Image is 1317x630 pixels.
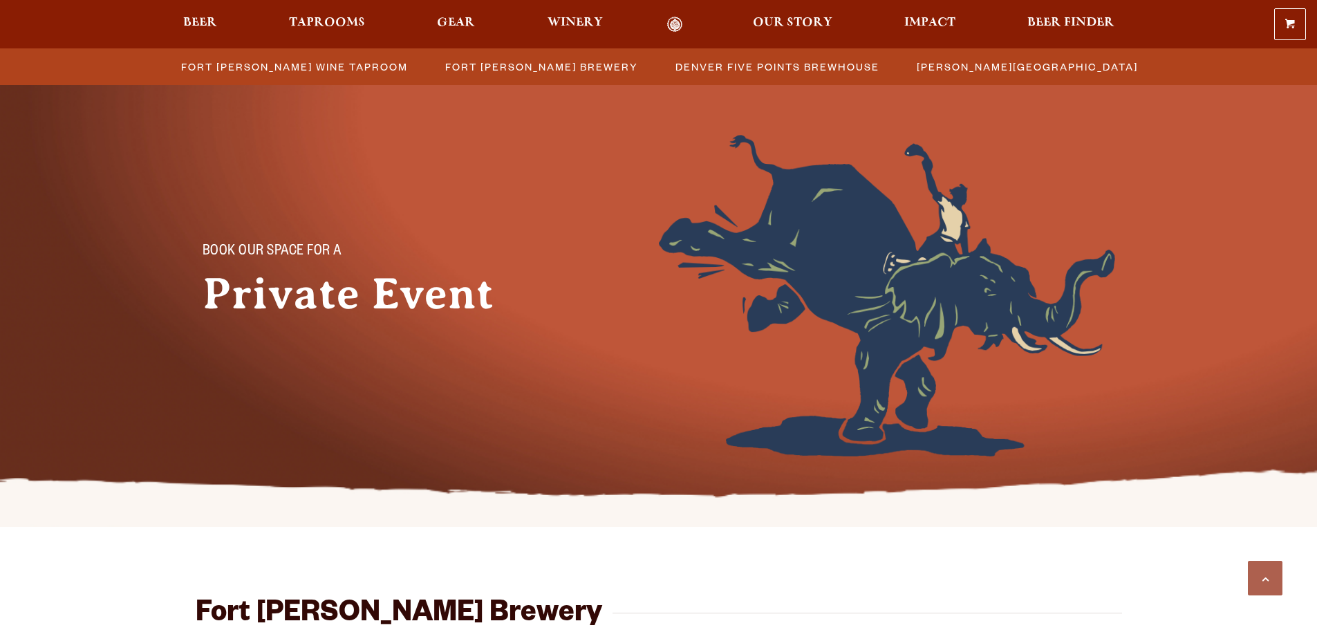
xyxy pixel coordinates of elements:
span: Denver Five Points Brewhouse [675,57,879,77]
span: Beer [183,17,217,28]
a: Fort [PERSON_NAME] Brewery [437,57,645,77]
img: Foreground404 [659,135,1115,456]
span: Gear [437,17,475,28]
a: [PERSON_NAME][GEOGRAPHIC_DATA] [908,57,1145,77]
span: Winery [548,17,603,28]
a: Our Story [744,17,841,33]
span: Our Story [753,17,832,28]
a: Beer Finder [1018,17,1123,33]
a: Impact [895,17,964,33]
span: Impact [904,17,955,28]
a: Beer [174,17,226,33]
span: Fort [PERSON_NAME] Brewery [445,57,638,77]
h1: Private Event [203,269,534,319]
span: Taprooms [289,17,365,28]
a: Winery [539,17,612,33]
span: Fort [PERSON_NAME] Wine Taproom [181,57,408,77]
a: Gear [428,17,484,33]
a: Taprooms [280,17,374,33]
a: Odell Home [649,17,701,33]
span: [PERSON_NAME][GEOGRAPHIC_DATA] [917,57,1138,77]
a: Scroll to top [1248,561,1282,595]
p: Book Our Space for a [203,244,507,261]
a: Denver Five Points Brewhouse [667,57,886,77]
span: Beer Finder [1027,17,1114,28]
a: Fort [PERSON_NAME] Wine Taproom [173,57,415,77]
